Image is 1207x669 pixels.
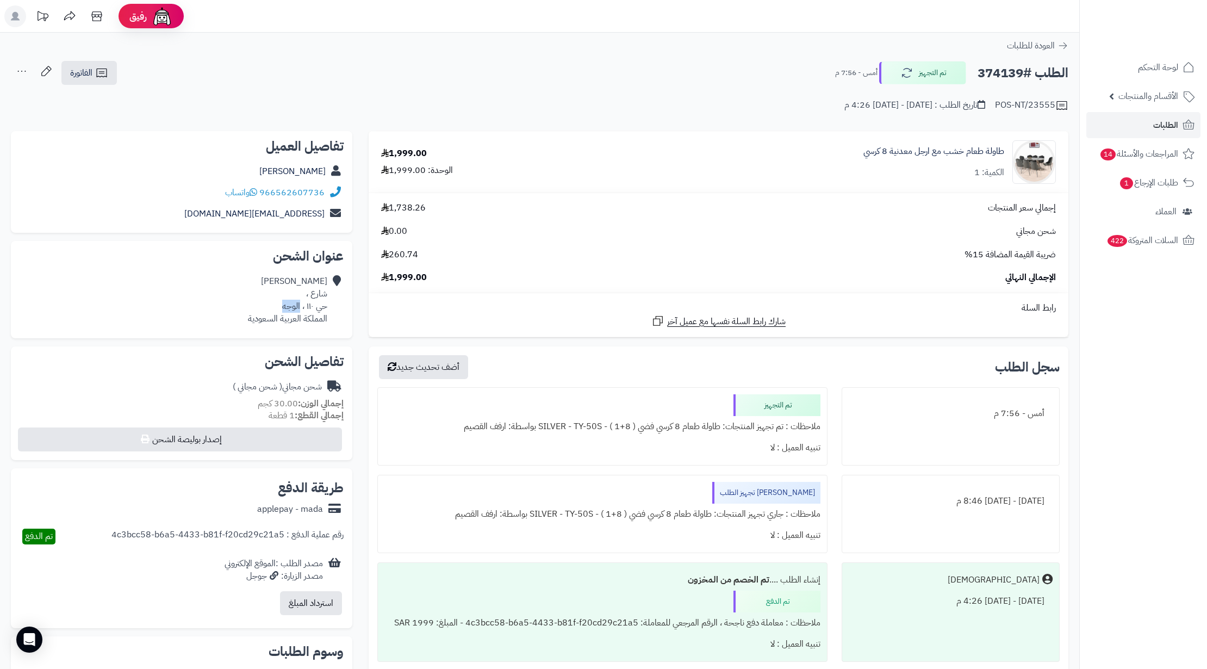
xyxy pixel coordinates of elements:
div: أمس - 7:56 م [849,403,1053,424]
span: 1,999.00 [381,271,427,284]
div: POS-NT/23555 [995,99,1068,112]
div: رابط السلة [373,302,1064,314]
a: المراجعات والأسئلة14 [1086,141,1200,167]
span: شحن مجاني [1016,225,1056,238]
h2: تفاصيل العميل [20,140,344,153]
span: شارك رابط السلة نفسها مع عميل آخر [667,315,786,328]
a: تحديثات المنصة [29,5,56,30]
button: أضف تحديث جديد [379,355,468,379]
div: تنبيه العميل : لا [384,437,820,459]
span: 260.74 [381,249,418,261]
a: طلبات الإرجاع1 [1086,170,1200,196]
a: الطلبات [1086,112,1200,138]
h2: عنوان الشحن [20,250,344,263]
a: العودة للطلبات [1007,39,1068,52]
button: استرداد المبلغ [280,591,342,615]
div: [DEMOGRAPHIC_DATA] [948,574,1040,586]
small: أمس - 7:56 م [835,67,878,78]
span: رفيق [129,10,147,23]
div: [DATE] - [DATE] 4:26 م [849,591,1053,612]
b: تم الخصم من المخزون [688,573,769,586]
h2: وسوم الطلبات [20,645,344,658]
strong: إجمالي الوزن: [298,397,344,410]
a: واتساب [225,186,257,199]
span: الإجمالي النهائي [1005,271,1056,284]
div: رقم عملية الدفع : 4c3bcc58-b6a5-4433-b81f-f20cd29c21a5 [111,529,344,544]
a: شارك رابط السلة نفسها مع عميل آخر [651,314,786,328]
span: 14 [1100,148,1116,160]
span: الأقسام والمنتجات [1118,89,1178,104]
small: 30.00 كجم [258,397,344,410]
div: [DATE] - [DATE] 8:46 م [849,491,1053,512]
div: تنبيه العميل : لا [384,525,820,546]
span: الفاتورة [70,66,92,79]
span: الطلبات [1153,117,1178,133]
div: [PERSON_NAME] شارع ، حي ١١٠ ، الوجه المملكة العربية السعودية [248,275,327,325]
div: Open Intercom Messenger [16,627,42,653]
div: 1,999.00 [381,147,427,160]
span: السلات المتروكة [1106,233,1178,248]
a: السلات المتروكة422 [1086,227,1200,253]
span: العملاء [1155,204,1177,219]
span: 1,738.26 [381,202,426,214]
div: تاريخ الطلب : [DATE] - [DATE] 4:26 م [844,99,985,112]
small: 1 قطعة [269,409,344,422]
button: تم التجهيز [879,61,966,84]
span: العودة للطلبات [1007,39,1055,52]
span: ضريبة القيمة المضافة 15% [965,249,1056,261]
a: لوحة التحكم [1086,54,1200,80]
a: طاولة طعام خشب مع ارجل معدنية 8 كرسي [863,145,1004,158]
h2: الطلب #374139 [978,62,1068,84]
a: الفاتورة [61,61,117,85]
img: ai-face.png [151,5,173,27]
span: طلبات الإرجاع [1119,175,1178,190]
div: مصدر الطلب :الموقع الإلكتروني [225,557,323,583]
div: ملاحظات : معاملة دفع ناجحة ، الرقم المرجعي للمعاملة: 4c3bcc58-b6a5-4433-b81f-f20cd29c21a5 - المبل... [384,612,820,634]
div: [PERSON_NAME] تجهيز الطلب [712,482,820,504]
div: تم التجهيز [733,394,820,416]
span: تم الدفع [25,530,53,543]
span: إجمالي سعر المنتجات [988,202,1056,214]
h2: طريقة الدفع [278,481,344,494]
button: إصدار بوليصة الشحن [18,428,342,451]
div: إنشاء الطلب .... [384,569,820,591]
span: المراجعات والأسئلة [1099,146,1178,162]
div: تم الدفع [733,591,820,612]
div: تنبيه العميل : لا [384,634,820,655]
div: الكمية: 1 [974,166,1004,179]
h3: سجل الطلب [995,361,1060,374]
div: ملاحظات : جاري تجهيز المنتجات: طاولة طعام 8 كرسي فضي ( 8+1 ) - SILVER - TY-50S بواسطة: ارفف القصيم [384,504,820,525]
a: [EMAIL_ADDRESS][DOMAIN_NAME] [184,207,325,220]
img: 1748444189-1-90x90.jpg [1013,140,1055,184]
a: العملاء [1086,199,1200,225]
h2: تفاصيل الشحن [20,355,344,368]
div: ملاحظات : تم تجهيز المنتجات: طاولة طعام 8 كرسي فضي ( 8+1 ) - SILVER - TY-50S بواسطة: ارفف القصيم [384,416,820,437]
span: 422 [1108,235,1127,247]
span: 1 [1120,177,1133,189]
div: الوحدة: 1,999.00 [381,164,453,177]
span: 0.00 [381,225,407,238]
a: 966562607736 [259,186,325,199]
div: شحن مجاني [233,381,322,393]
div: مصدر الزيارة: جوجل [225,570,323,583]
span: لوحة التحكم [1138,60,1178,75]
div: applepay - mada [257,503,323,516]
a: [PERSON_NAME] [259,165,326,178]
strong: إجمالي القطع: [295,409,344,422]
span: ( شحن مجاني ) [233,380,282,393]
